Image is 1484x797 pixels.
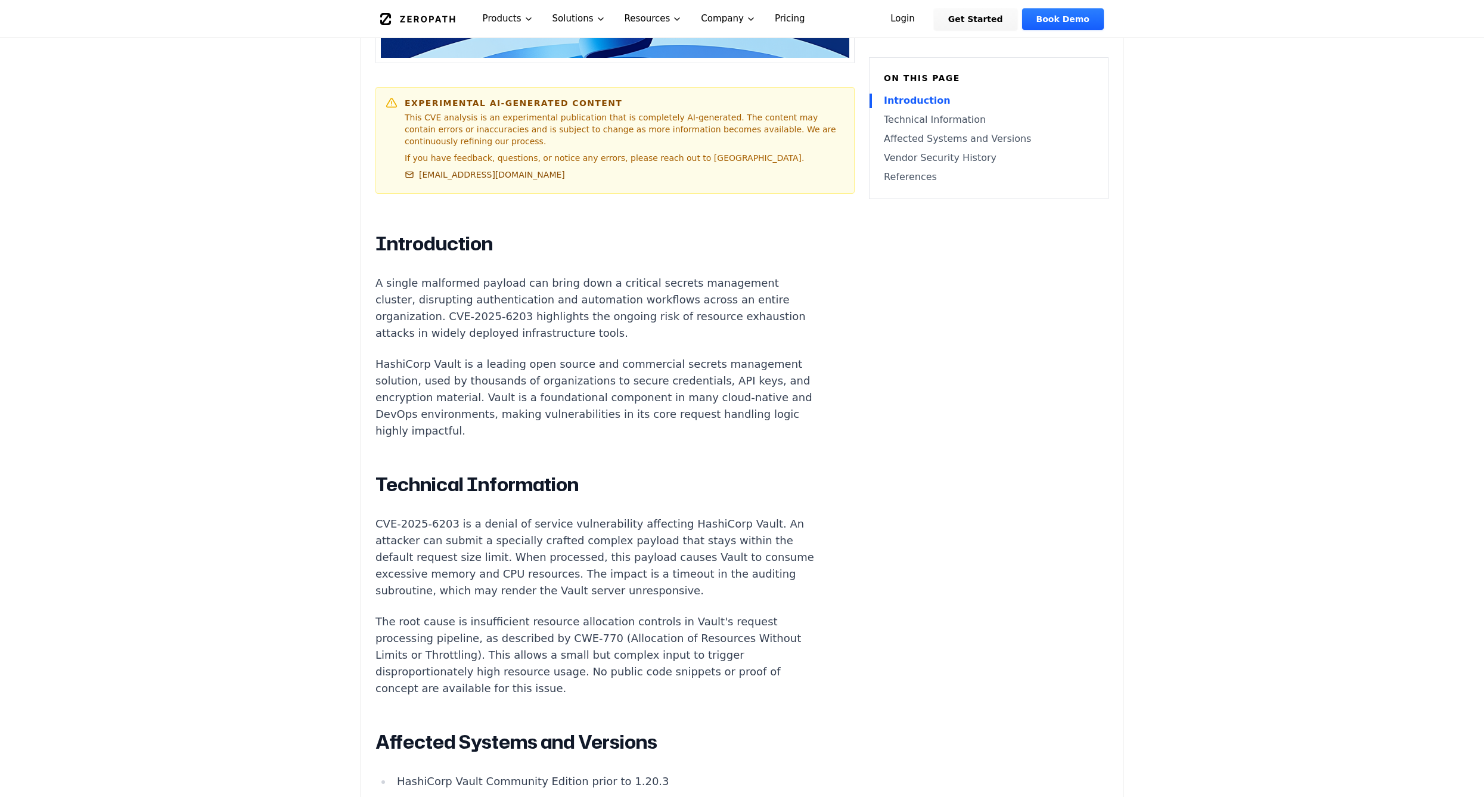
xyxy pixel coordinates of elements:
h2: Affected Systems and Versions [375,730,819,754]
h2: Introduction [375,232,819,256]
a: Technical Information [884,113,1094,127]
p: The root cause is insufficient resource allocation controls in Vault's request processing pipelin... [375,613,819,697]
p: CVE-2025-6203 is a denial of service vulnerability affecting HashiCorp Vault. An attacker can sub... [375,516,819,599]
h6: On this page [884,72,1094,84]
h6: Experimental AI-Generated Content [405,97,845,109]
li: HashiCorp Vault Community Edition prior to 1.20.3 [392,773,819,790]
a: Introduction [884,94,1094,108]
a: References [884,170,1094,184]
a: Book Demo [1022,8,1104,30]
a: [EMAIL_ADDRESS][DOMAIN_NAME] [405,169,565,181]
h2: Technical Information [375,473,819,497]
a: Get Started [934,8,1017,30]
p: HashiCorp Vault is a leading open source and commercial secrets management solution, used by thou... [375,356,819,439]
p: A single malformed payload can bring down a critical secrets management cluster, disrupting authe... [375,275,819,342]
p: If you have feedback, questions, or notice any errors, please reach out to [GEOGRAPHIC_DATA]. [405,152,845,164]
a: Login [876,8,929,30]
p: This CVE analysis is an experimental publication that is completely AI-generated. The content may... [405,111,845,147]
a: Affected Systems and Versions [884,132,1094,146]
a: Vendor Security History [884,151,1094,165]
